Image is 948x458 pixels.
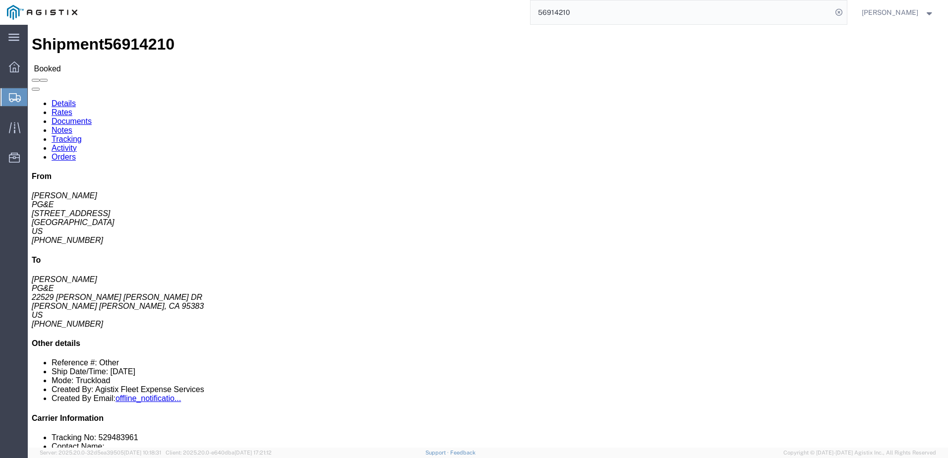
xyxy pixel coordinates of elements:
[235,450,272,456] span: [DATE] 17:21:12
[450,450,475,456] a: Feedback
[166,450,272,456] span: Client: 2025.20.0-e640dba
[861,6,935,18] button: [PERSON_NAME]
[28,25,948,448] iframe: FS Legacy Container
[124,450,161,456] span: [DATE] 10:18:31
[7,5,77,20] img: logo
[862,7,918,18] span: Deni Smith
[531,0,832,24] input: Search for shipment number, reference number
[783,449,936,457] span: Copyright © [DATE]-[DATE] Agistix Inc., All Rights Reserved
[40,450,161,456] span: Server: 2025.20.0-32d5ea39505
[425,450,450,456] a: Support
